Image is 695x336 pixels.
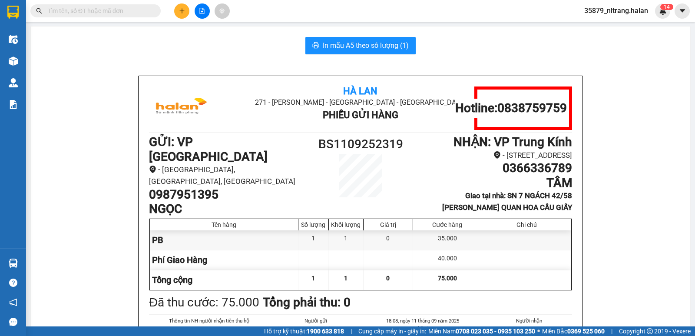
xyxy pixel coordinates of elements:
h1: Hotline: 0838759759 [455,101,567,116]
img: solution-icon [9,100,18,109]
span: 35879_nltrang.halan [577,5,655,16]
li: - [STREET_ADDRESS] [414,150,572,161]
li: Người nhận [486,317,573,325]
div: Giá trị [366,221,410,228]
i: (Kí và ghi rõ họ tên) [507,326,551,332]
button: file-add [195,3,210,19]
span: Cung cấp máy in - giấy in: [358,326,426,336]
b: Tổng phải thu: 0 [263,295,351,309]
li: 271 - [PERSON_NAME] - [GEOGRAPHIC_DATA] - [GEOGRAPHIC_DATA] [219,97,501,108]
img: warehouse-icon [9,259,18,268]
b: Giao tại nhà: SN 7 NGÁCH 42/58 [PERSON_NAME] QUAN HOA CẦU GIẤY [442,191,572,212]
span: environment [149,166,156,173]
span: copyright [647,328,653,334]
button: aim [215,3,230,19]
div: 1 [298,230,329,250]
li: Người gửi [273,317,359,325]
span: | [611,326,612,336]
b: GỬI : VP [GEOGRAPHIC_DATA] [149,135,268,164]
span: Hỗ trợ kỹ thuật: [264,326,344,336]
b: Phiếu Gửi Hàng [323,110,398,120]
span: search [36,8,42,14]
div: Cước hàng [415,221,480,228]
strong: 0708 023 035 - 0935 103 250 [456,328,535,335]
div: Số lượng [301,221,326,228]
h1: TÂM [414,176,572,190]
h1: 0987951395 [149,187,308,202]
button: caret-down [675,3,690,19]
span: file-add [199,8,205,14]
div: 0 [364,230,413,250]
div: Ghi chú [484,221,569,228]
span: In mẫu A5 theo số lượng (1) [323,40,409,51]
div: Tên hàng [152,221,296,228]
div: Khối lượng [331,221,361,228]
span: | [351,326,352,336]
img: warehouse-icon [9,57,18,66]
span: Miền Bắc [542,326,605,336]
span: Tổng cộng [152,275,192,285]
img: warehouse-icon [9,78,18,87]
strong: 0369 525 060 [567,328,605,335]
li: - [GEOGRAPHIC_DATA], [GEOGRAPHIC_DATA], [GEOGRAPHIC_DATA] [149,164,308,187]
span: caret-down [678,7,686,15]
li: 18:08, ngày 11 tháng 09 năm 2025 [380,317,466,325]
input: Tìm tên, số ĐT hoặc mã đơn [48,6,150,16]
li: Thông tin NH người nhận tiền thu hộ [166,317,252,325]
b: Hà Lan [343,86,377,96]
span: message [9,318,17,326]
div: 40.000 [413,250,482,270]
sup: 14 [660,4,673,10]
li: NV nhận hàng [380,325,466,333]
img: logo-vxr [7,6,19,19]
button: plus [174,3,189,19]
strong: 1900 633 818 [307,328,344,335]
div: PB [150,230,298,250]
span: printer [312,42,319,50]
div: Phí Giao Hàng [150,250,298,270]
span: notification [9,298,17,306]
h1: NGỌC [149,202,308,216]
div: 35.000 [413,230,482,250]
span: aim [219,8,225,14]
h1: BS1109252319 [308,135,414,154]
button: printerIn mẫu A5 theo số lượng (1) [305,37,416,54]
img: icon-new-feature [659,7,667,15]
span: 0 [386,275,390,282]
span: question-circle [9,279,17,287]
h1: 0366336789 [414,161,572,176]
div: 1 [329,230,364,250]
span: plus [179,8,185,14]
span: 75.000 [438,275,457,282]
img: logo.jpg [149,86,214,130]
span: 4 [667,4,670,10]
b: NHẬN : VP Trung Kính [453,135,572,149]
span: Miền Nam [428,326,535,336]
img: warehouse-icon [9,35,18,44]
div: Đã thu cước : 75.000 [149,293,259,312]
span: 1 [311,275,315,282]
span: 1 [344,275,347,282]
span: ⚪️ [537,329,540,333]
span: 1 [664,4,667,10]
span: environment [493,151,501,159]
